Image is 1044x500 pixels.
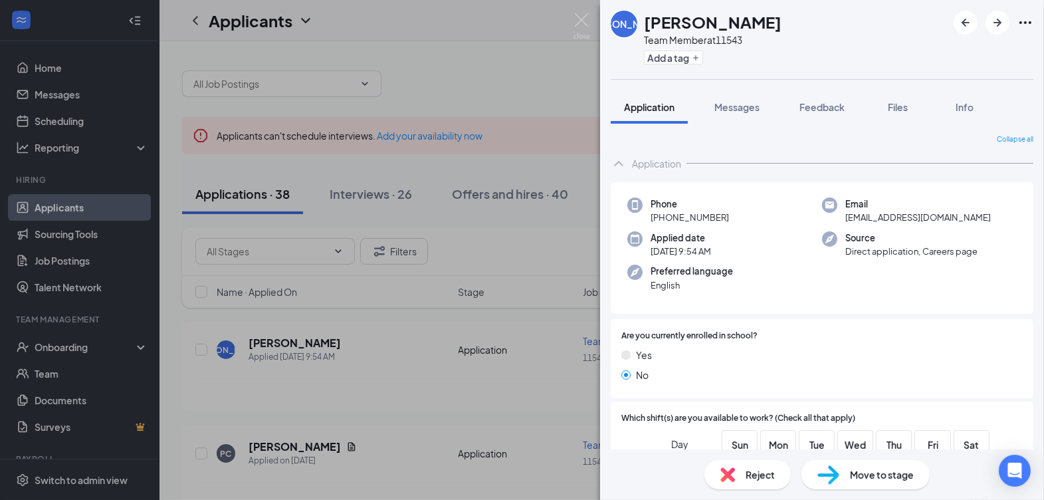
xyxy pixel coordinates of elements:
span: Mon [766,437,790,452]
button: ArrowLeftNew [954,11,978,35]
svg: Plus [692,54,700,62]
span: Reject [746,467,775,482]
svg: ChevronUp [611,156,627,172]
span: Sat [960,437,984,452]
span: [DATE] 9:54 AM [651,245,711,258]
span: Move to stage [850,467,914,482]
span: Day [671,437,688,451]
span: Wed [843,437,867,452]
span: Thu [882,437,906,452]
span: Collapse all [997,134,1033,145]
span: [EMAIL_ADDRESS][DOMAIN_NAME] [845,211,991,224]
span: Phone [651,197,729,211]
svg: Ellipses [1017,15,1033,31]
span: Sun [728,437,752,452]
span: Application [624,101,675,113]
span: [PHONE_NUMBER] [651,211,729,224]
span: Info [956,101,974,113]
span: Email [845,197,991,211]
svg: ArrowLeftNew [958,15,974,31]
div: Team Member at 11543 [644,33,782,47]
span: Source [845,231,978,245]
span: Applied date [651,231,711,245]
h1: [PERSON_NAME] [644,11,782,33]
span: Which shift(s) are you available to work? (Check all that apply) [621,412,855,425]
svg: ArrowRight [990,15,1005,31]
div: Open Intercom Messenger [999,455,1031,487]
button: ArrowRight [986,11,1009,35]
span: Files [888,101,908,113]
span: Tue [805,437,829,452]
div: Application [632,157,681,170]
span: Feedback [799,101,845,113]
span: Fri [921,437,945,452]
span: Yes [636,348,652,362]
span: English [651,279,733,292]
div: [PERSON_NAME] [585,17,663,31]
button: PlusAdd a tag [644,51,703,64]
span: Preferred language [651,265,733,278]
span: Are you currently enrolled in school? [621,330,758,342]
span: Messages [714,101,760,113]
span: No [636,368,649,382]
span: Direct application, Careers page [845,245,978,258]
